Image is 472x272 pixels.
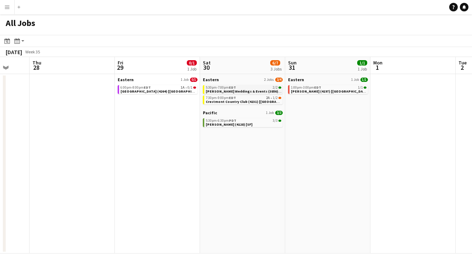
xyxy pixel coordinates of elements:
[273,119,278,122] span: 3/3
[120,86,151,89] span: 6:00pm-8:00pm
[275,111,283,115] span: 3/3
[206,86,236,89] span: 5:30pm-7:00pm
[206,95,281,104] a: 7:30pm-9:00pmEDT2A•1/2Crestmont Country Club (4231) [[GEOGRAPHIC_DATA]]
[206,122,252,127] span: Megan Bohorquez (4128) [SF]
[278,120,281,122] span: 3/3
[264,78,274,82] span: 2 Jobs
[120,86,196,89] div: •
[202,63,211,72] span: 30
[118,59,123,66] span: Fri
[120,85,196,93] a: 6:00pm-8:00pmEDT1A•0/1[GEOGRAPHIC_DATA] (4264) [[GEOGRAPHIC_DATA]] - POSTPONED
[206,85,281,93] a: 5:30pm-7:00pmEDT2/2[PERSON_NAME] Weddings & Events (3856) [[GEOGRAPHIC_DATA]]
[181,86,185,89] span: 1A
[273,86,278,89] span: 2/2
[288,59,297,66] span: Sun
[373,59,383,66] span: Mon
[275,78,283,82] span: 3/4
[358,86,363,89] span: 1/1
[203,77,219,82] span: Eastern
[278,97,281,99] span: 1/2
[288,77,368,82] a: Eastern1 Job1/1
[203,110,283,129] div: Pacific1 Job3/35:30pm-6:30pmPDT3/3[PERSON_NAME] (4128) [SF]
[229,85,236,90] span: EDT
[351,78,359,82] span: 1 Job
[203,110,217,115] span: Pacific
[358,66,367,72] div: 1 Job
[291,89,369,94] span: Mish Dubinskiy (4197) [NYC]
[188,86,193,89] span: 0/1
[364,87,366,89] span: 1/1
[187,66,196,72] div: 1 Job
[273,96,278,100] span: 1/2
[120,89,232,94] span: Mount Kisco Country Club (4264) [NYC] - POSTPONED
[206,96,236,100] span: 7:30pm-9:00pm
[203,77,283,82] a: Eastern2 Jobs3/4
[206,119,236,122] span: 5:30pm-6:30pm
[288,77,304,82] span: Eastern
[187,60,197,66] span: 0/1
[291,86,321,89] span: 1:00pm-3:00pm
[203,59,211,66] span: Sat
[360,78,368,82] span: 1/1
[32,59,41,66] span: Thu
[206,96,281,100] div: •
[287,63,297,72] span: 31
[144,85,151,90] span: EDT
[118,77,134,82] span: Eastern
[117,63,123,72] span: 29
[206,99,297,104] span: Crestmont Country Club (4231) [NYC]
[372,63,383,72] span: 1
[458,59,467,66] span: Tue
[291,85,366,93] a: 1:00pm-3:00pmEDT1/1[PERSON_NAME] (4197) [[GEOGRAPHIC_DATA]]
[181,78,189,82] span: 1 Job
[118,77,197,95] div: Eastern1 Job0/16:00pm-8:00pmEDT1A•0/1[GEOGRAPHIC_DATA] (4264) [[GEOGRAPHIC_DATA]] - POSTPONED
[31,63,41,72] span: 28
[270,60,280,66] span: 6/7
[288,77,368,95] div: Eastern1 Job1/11:00pm-3:00pmEDT1/1[PERSON_NAME] (4197) [[GEOGRAPHIC_DATA]]
[278,87,281,89] span: 2/2
[190,78,197,82] span: 0/1
[266,96,270,100] span: 2A
[271,66,282,72] div: 3 Jobs
[203,77,283,110] div: Eastern2 Jobs3/45:30pm-7:00pmEDT2/2[PERSON_NAME] Weddings & Events (3856) [[GEOGRAPHIC_DATA]]7:30...
[206,118,281,126] a: 5:30pm-6:30pmPDT3/3[PERSON_NAME] (4128) [SF]
[206,89,317,94] span: Kyle Michelle Weddings & Events (3856) [NYC]
[314,85,321,90] span: EDT
[266,111,274,115] span: 1 Job
[193,87,196,89] span: 0/1
[229,118,236,123] span: PDT
[457,63,467,72] span: 2
[24,49,41,54] span: Week 35
[203,110,283,115] a: Pacific1 Job3/3
[6,48,22,56] div: [DATE]
[229,95,236,100] span: EDT
[118,77,197,82] a: Eastern1 Job0/1
[357,60,367,66] span: 1/1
